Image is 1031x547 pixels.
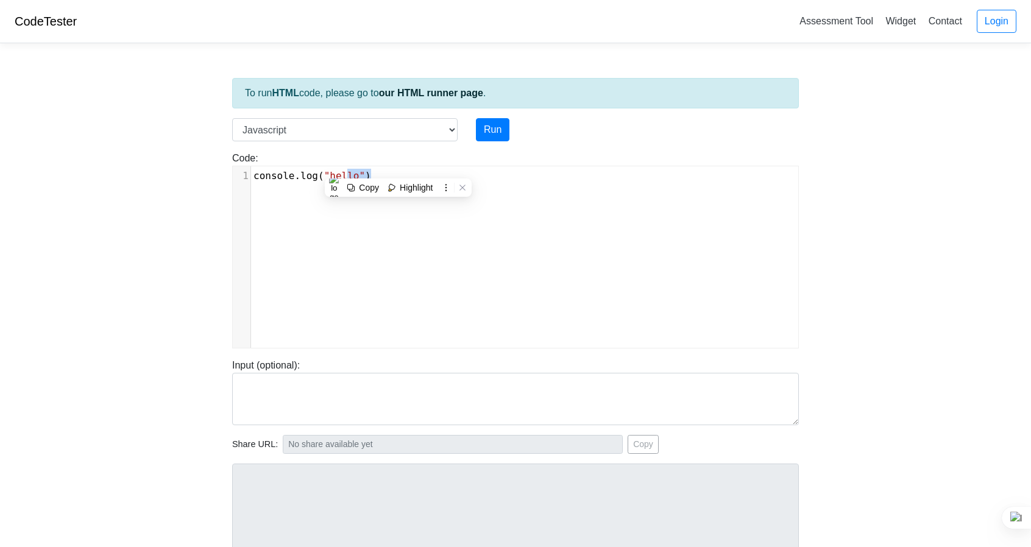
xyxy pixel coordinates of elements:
[253,170,294,182] span: console
[880,11,921,31] a: Widget
[628,435,659,454] button: Copy
[232,78,799,108] div: To run code, please go to .
[324,170,365,182] span: "hello"
[283,435,623,454] input: No share available yet
[379,88,483,98] a: our HTML runner page
[977,10,1016,33] a: Login
[223,151,808,348] div: Code:
[232,438,278,451] span: Share URL:
[253,170,371,182] span: . ( )
[223,358,808,425] div: Input (optional):
[272,88,299,98] strong: HTML
[300,170,318,182] span: log
[15,15,77,28] a: CodeTester
[924,11,967,31] a: Contact
[476,118,509,141] button: Run
[795,11,878,31] a: Assessment Tool
[233,169,250,183] div: 1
